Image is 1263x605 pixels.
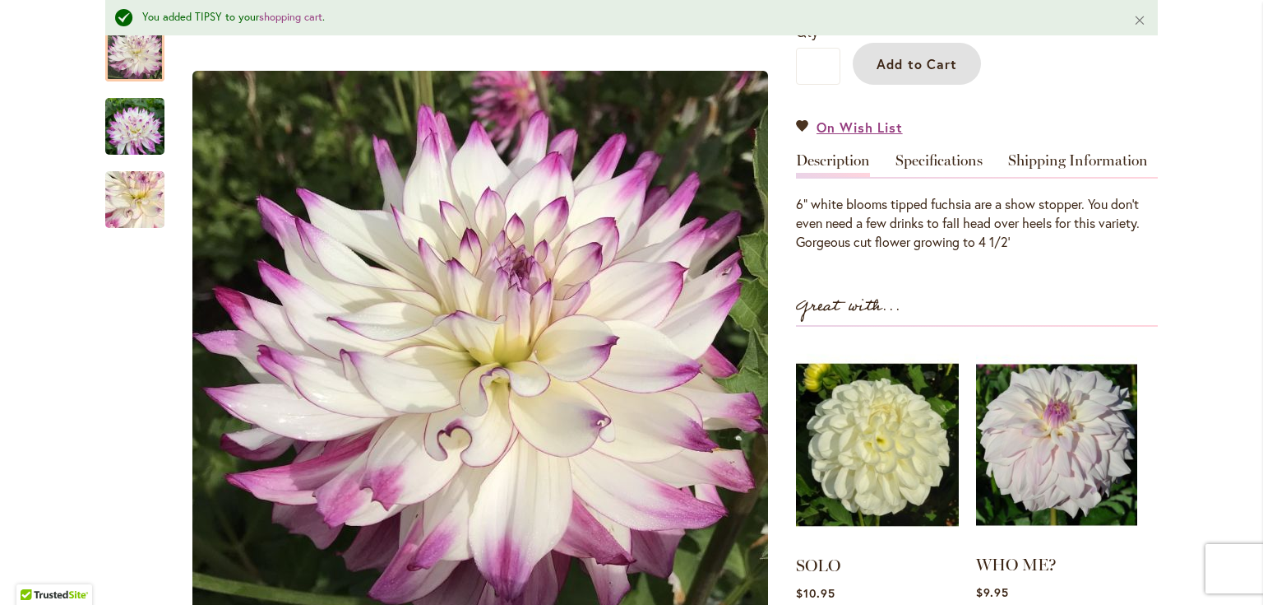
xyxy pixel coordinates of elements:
[1008,153,1148,177] a: Shipping Information
[976,584,1009,600] span: $9.95
[105,81,181,155] div: TIPSY
[853,43,981,85] button: Add to Cart
[877,55,958,72] span: Add to Cart
[142,10,1108,26] div: You added TIPSY to your .
[976,555,1057,575] a: WHO ME?
[259,10,322,24] a: shopping cart
[796,293,901,320] strong: Great with...
[796,343,959,547] img: SOLO
[976,344,1137,546] img: WHO ME?
[796,118,903,137] a: On Wish List
[796,195,1158,252] p: 6" white blooms tipped fuchsia are a show stopper. You don't even need a few drinks to fall head ...
[796,153,870,177] a: Description
[817,118,903,137] span: On Wish List
[76,143,193,257] img: TIPSY
[796,153,1158,252] div: Detailed Product Info
[895,153,983,177] a: Specifications
[105,87,164,166] img: TIPSY
[105,155,164,228] div: TIPSY
[796,585,835,601] span: $10.95
[796,556,840,575] a: SOLO
[12,547,58,593] iframe: Launch Accessibility Center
